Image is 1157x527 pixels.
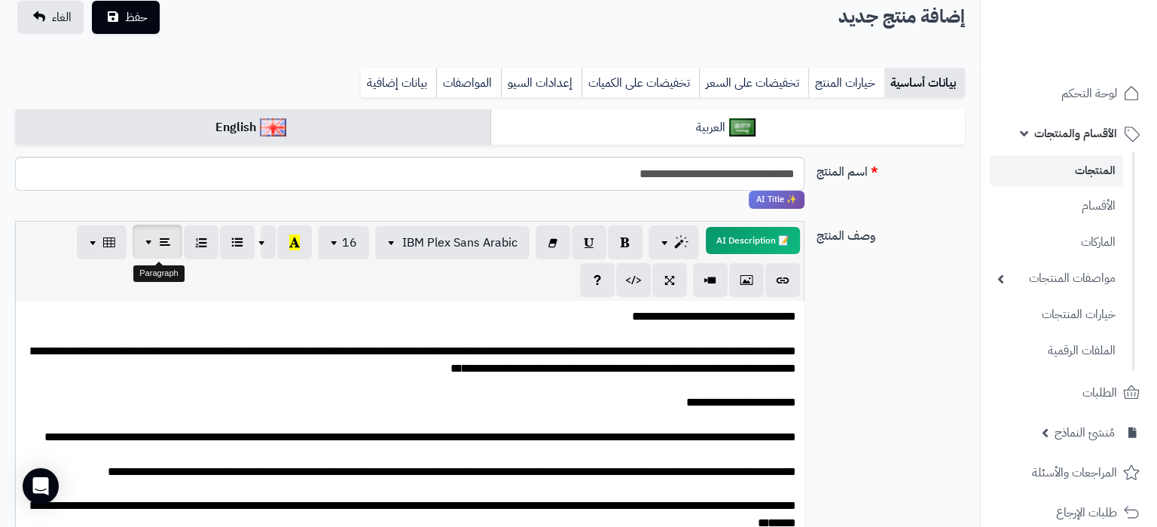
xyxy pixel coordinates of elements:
span: IBM Plex Sans Arabic [402,234,517,252]
img: logo-2.png [1055,40,1143,72]
div: Open Intercom Messenger [23,468,59,504]
span: مُنشئ النماذج [1055,422,1115,443]
span: طلبات الإرجاع [1056,502,1117,523]
a: بيانات أساسية [884,68,965,98]
button: 16 [318,226,369,259]
label: اسم المنتج [811,157,971,181]
span: الغاء [52,8,72,26]
span: لوحة التحكم [1061,83,1117,104]
a: مواصفات المنتجات [990,262,1123,295]
a: الغاء [17,1,84,34]
a: الأقسام [990,190,1123,222]
a: خيارات المنتج [808,68,884,98]
div: Paragraph [133,265,184,282]
a: لوحة التحكم [990,75,1148,112]
a: إعدادات السيو [501,68,582,98]
button: حفظ [92,1,160,34]
h2: إضافة منتج جديد [838,2,965,32]
button: IBM Plex Sans Arabic [375,226,530,259]
span: انقر لاستخدام رفيقك الذكي [749,191,804,209]
a: تخفيضات على السعر [699,68,808,98]
span: المراجعات والأسئلة [1032,462,1117,483]
a: بيانات إضافية [361,68,436,98]
button: 📝 AI Description [706,227,800,254]
img: English [260,118,286,136]
a: الماركات [990,226,1123,259]
span: 16 [342,234,357,252]
a: العربية [490,109,966,146]
span: حفظ [125,8,148,26]
a: الطلبات [990,375,1148,411]
a: المنتجات [990,155,1123,186]
span: الأقسام والمنتجات [1034,123,1117,144]
label: وصف المنتج [811,221,971,245]
a: خيارات المنتجات [990,299,1123,331]
a: المراجعات والأسئلة [990,455,1148,491]
img: العربية [729,118,756,136]
a: English [15,109,490,146]
span: الطلبات [1082,382,1117,403]
a: المواصفات [436,68,501,98]
a: تخفيضات على الكميات [582,68,699,98]
a: الملفات الرقمية [990,335,1123,367]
